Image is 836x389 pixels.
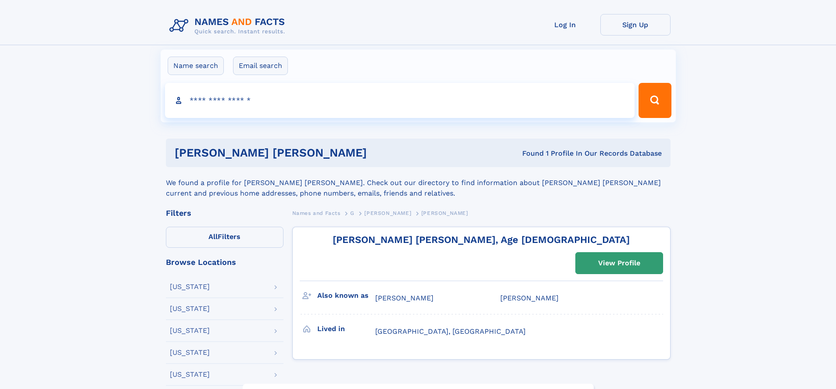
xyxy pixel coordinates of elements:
[170,349,210,356] div: [US_STATE]
[598,253,640,273] div: View Profile
[364,207,411,218] a: [PERSON_NAME]
[317,288,375,303] h3: Also known as
[317,321,375,336] h3: Lived in
[170,371,210,378] div: [US_STATE]
[208,232,218,241] span: All
[166,167,671,199] div: We found a profile for [PERSON_NAME] [PERSON_NAME]. Check out our directory to find information a...
[168,57,224,75] label: Name search
[170,305,210,312] div: [US_STATE]
[500,294,559,302] span: [PERSON_NAME]
[166,258,283,266] div: Browse Locations
[350,210,355,216] span: G
[445,149,662,158] div: Found 1 Profile In Our Records Database
[292,207,341,218] a: Names and Facts
[333,234,630,245] a: [PERSON_NAME] [PERSON_NAME], Age [DEMOGRAPHIC_DATA]
[530,14,600,36] a: Log In
[233,57,288,75] label: Email search
[170,283,210,290] div: [US_STATE]
[350,207,355,218] a: G
[576,253,663,274] a: View Profile
[375,294,434,302] span: [PERSON_NAME]
[600,14,671,36] a: Sign Up
[375,327,526,335] span: [GEOGRAPHIC_DATA], [GEOGRAPHIC_DATA]
[165,83,635,118] input: search input
[364,210,411,216] span: [PERSON_NAME]
[166,227,283,248] label: Filters
[166,209,283,217] div: Filters
[170,327,210,334] div: [US_STATE]
[175,147,445,158] h1: [PERSON_NAME] [PERSON_NAME]
[421,210,468,216] span: [PERSON_NAME]
[166,14,292,38] img: Logo Names and Facts
[639,83,671,118] button: Search Button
